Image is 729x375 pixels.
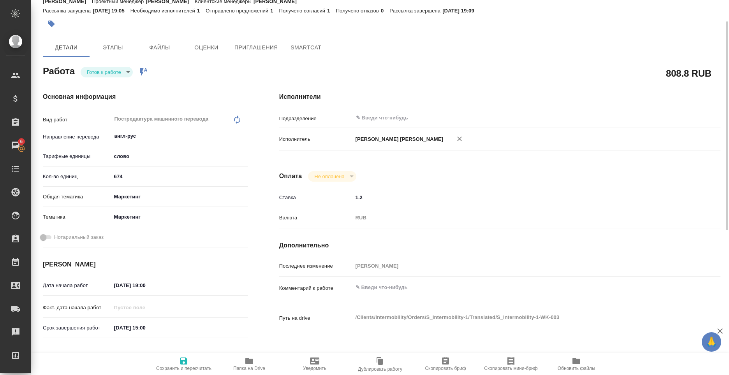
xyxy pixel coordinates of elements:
p: 0 [381,8,389,14]
div: Готов к работе [81,67,133,77]
p: Тематика [43,213,111,221]
p: Ставка [279,194,353,202]
p: Необходимо исполнителей [130,8,197,14]
p: Рассылка запущена [43,8,93,14]
p: Тарифные единицы [43,152,111,160]
p: Срок завершения работ [43,324,111,332]
p: Общая тематика [43,193,111,201]
input: ✎ Введи что-нибудь [353,192,684,203]
button: Папка на Drive [217,353,282,375]
input: Пустое поле [111,352,180,363]
p: Факт. дата начала работ [43,304,111,312]
p: Направление перевода [43,133,111,141]
span: Папка на Drive [233,366,265,371]
button: Не оплачена [312,173,347,180]
button: Open [244,135,245,137]
span: Приглашения [234,43,278,53]
button: Дублировать работу [347,353,413,375]
div: RUB [353,211,684,224]
span: Сохранить и пересчитать [156,366,211,371]
p: Вид работ [43,116,111,124]
span: Дублировать работу [358,366,402,372]
textarea: /Clients/intermobility/Orders/S_intermobility-1/Translated/S_intermobility-1-WK-003 [353,311,684,324]
button: 🙏 [702,332,721,352]
span: Нотариальный заказ [54,233,104,241]
p: 1 [327,8,336,14]
div: Маркетинг [111,190,248,203]
p: Кол-во единиц [43,173,111,180]
button: Готов к работе [85,69,123,75]
span: Оценки [188,43,225,53]
span: Этапы [94,43,132,53]
span: Детали [48,43,85,53]
button: Скопировать мини-бриф [478,353,544,375]
h2: 808.8 RUB [666,67,711,80]
h4: Оплата [279,172,302,181]
p: Комментарий к работе [279,284,353,292]
p: Путь на drive [279,314,353,322]
span: Файлы [141,43,178,53]
h4: Основная информация [43,92,248,102]
p: Отправлено предложений [206,8,270,14]
button: Уведомить [282,353,347,375]
span: Скопировать мини-бриф [484,366,537,371]
p: Получено отказов [336,8,381,14]
p: Рассылка завершена [389,8,442,14]
p: [DATE] 19:09 [442,8,480,14]
button: Сохранить и пересчитать [151,353,217,375]
p: Дата начала работ [43,282,111,289]
button: Обновить файлы [544,353,609,375]
input: ✎ Введи что-нибудь [111,322,180,333]
a: 6 [2,136,29,155]
input: Пустое поле [353,260,684,272]
p: [PERSON_NAME] [PERSON_NAME] [353,135,444,143]
p: Подразделение [279,115,353,123]
p: 1 [270,8,279,14]
span: 🙏 [705,334,718,350]
p: Исполнитель [279,135,353,143]
div: слово [111,150,248,163]
h2: Работа [43,63,75,77]
button: Добавить тэг [43,15,60,32]
button: Open [680,117,681,119]
div: Маркетинг [111,210,248,224]
input: ✎ Введи что-нибудь [111,280,180,291]
input: ✎ Введи что-нибудь [111,171,248,182]
h4: [PERSON_NAME] [43,260,248,269]
p: Последнее изменение [279,262,353,270]
span: Скопировать бриф [425,366,466,371]
input: Пустое поле [111,302,180,313]
span: SmartCat [287,43,325,53]
h4: Исполнители [279,92,720,102]
span: Уведомить [303,366,326,371]
p: Получено согласий [279,8,328,14]
h4: Дополнительно [279,241,720,250]
div: Готов к работе [308,171,356,182]
button: Скопировать бриф [413,353,478,375]
span: Обновить файлы [558,366,595,371]
p: [DATE] 19:05 [93,8,130,14]
p: 1 [197,8,206,14]
input: ✎ Введи что-нибудь [355,113,655,123]
p: Валюта [279,214,353,222]
button: Удалить исполнителя [451,130,468,147]
span: 6 [15,138,27,145]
